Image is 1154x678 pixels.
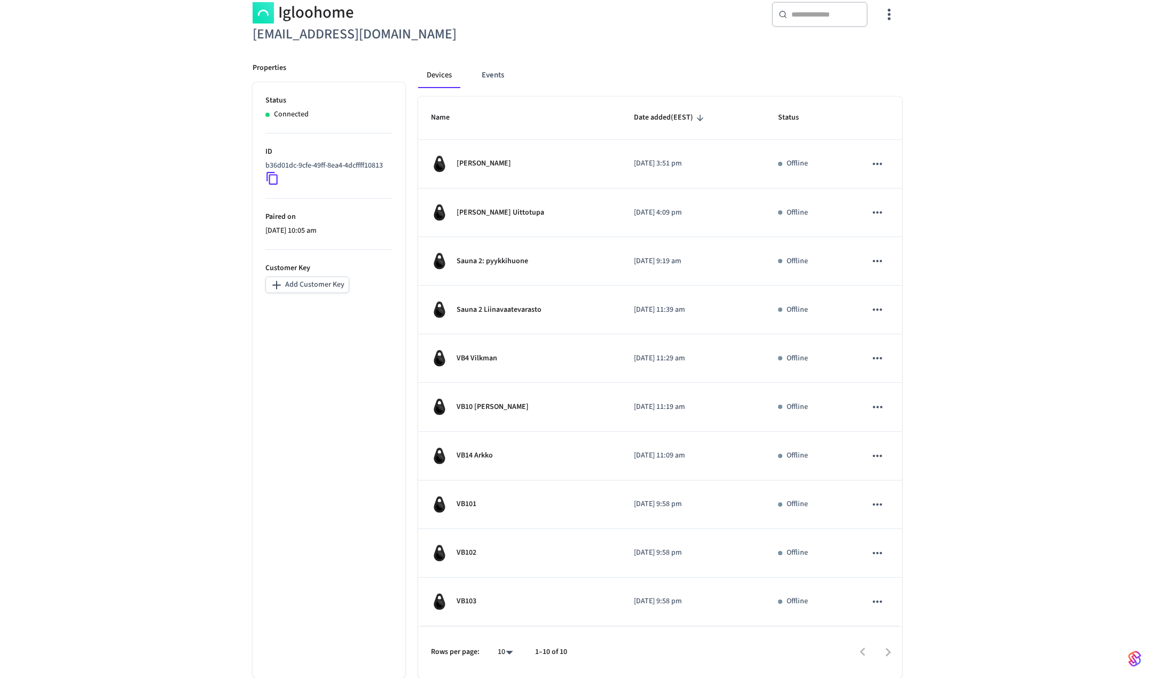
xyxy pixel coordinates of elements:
p: b36d01dc-9cfe-49ff-8ea4-4dcffff10813 [265,160,383,171]
span: Status [778,109,813,126]
p: [DATE] 10:05 am [265,225,392,236]
p: [DATE] 11:09 am [634,450,753,461]
p: [DATE] 11:39 am [634,304,753,316]
p: Rows per page: [431,647,480,658]
p: Connected [274,109,309,120]
p: [DATE] 9:19 am [634,256,753,267]
p: VB14 Arkko [457,450,493,461]
p: Properties [253,62,286,74]
div: Igloohome [253,2,571,23]
p: VB103 [457,596,476,607]
img: igloohome_igke [431,350,448,367]
h6: [EMAIL_ADDRESS][DOMAIN_NAME] [253,23,571,45]
p: Sauna 2 Liinavaatevarasto [457,304,541,316]
p: Sauna 2: pyykkihuone [457,256,528,267]
button: Devices [418,62,460,88]
p: Offline [787,256,808,267]
img: igloohome_igke [431,545,448,562]
img: igloohome_igke [431,398,448,415]
img: igloohome_igke [431,301,448,318]
img: igloohome_igke [431,253,448,270]
table: sticky table [418,97,902,626]
p: VB102 [457,547,476,558]
p: Offline [787,353,808,364]
p: Offline [787,499,808,510]
p: Paired on [265,211,392,223]
span: Date added(EEST) [634,109,707,126]
p: VB10 [PERSON_NAME] [457,401,529,413]
p: Offline [787,547,808,558]
p: Offline [787,158,808,169]
p: VB101 [457,499,476,510]
p: VB4 Vilkman [457,353,497,364]
p: [PERSON_NAME] Uittotupa [457,207,544,218]
p: ID [265,146,392,157]
p: [DATE] 11:29 am [634,353,753,364]
button: Add Customer Key [265,277,349,293]
p: Offline [787,401,808,413]
p: [DATE] 9:58 pm [634,596,753,607]
p: Offline [787,596,808,607]
span: Name [431,109,464,126]
p: Customer Key [265,263,392,274]
p: [DATE] 3:51 pm [634,158,753,169]
p: [DATE] 11:19 am [634,401,753,413]
div: 10 [492,644,518,660]
img: igloohome_igke [431,496,448,513]
img: igloohome_igke [431,447,448,464]
p: [DATE] 4:09 pm [634,207,753,218]
button: Events [473,62,513,88]
p: Offline [787,304,808,316]
p: [DATE] 9:58 pm [634,547,753,558]
img: igloohome_igke [431,593,448,610]
p: Status [265,95,392,106]
img: SeamLogoGradient.69752ec5.svg [1128,650,1141,667]
p: Offline [787,207,808,218]
img: igloohome_logo [253,2,274,23]
p: [DATE] 9:58 pm [634,499,753,510]
p: [PERSON_NAME] [457,158,511,169]
div: connected account tabs [418,62,902,88]
p: 1–10 of 10 [535,647,567,658]
p: Offline [787,450,808,461]
img: igloohome_igke [431,155,448,172]
img: igloohome_igke [431,204,448,221]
